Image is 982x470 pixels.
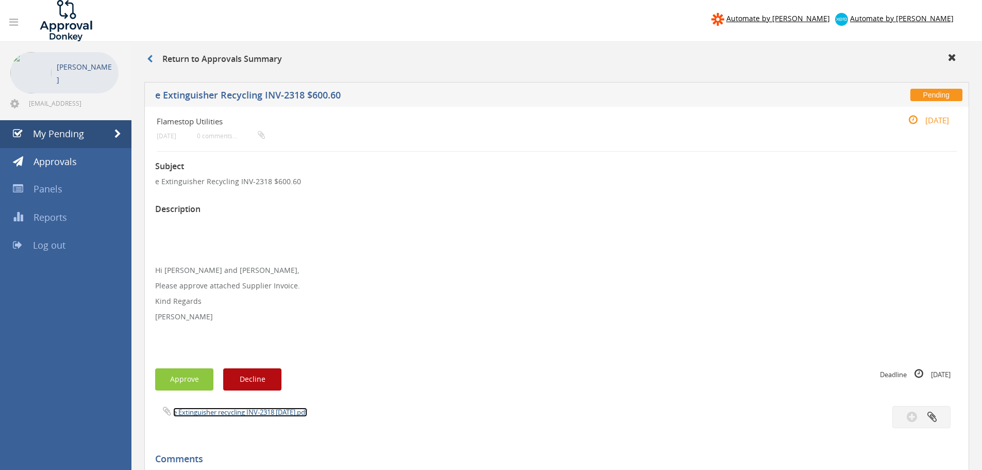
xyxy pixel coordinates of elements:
[155,281,958,291] p: Please approve attached Supplier Invoice.
[835,13,848,26] img: xero-logo.png
[155,90,719,103] h5: e Extinguisher Recycling INV-2318 $600.60
[850,13,954,23] span: Automate by [PERSON_NAME]
[29,99,116,107] span: [EMAIL_ADDRESS][DOMAIN_NAME]
[726,13,830,23] span: Automate by [PERSON_NAME]
[34,183,62,195] span: Panels
[910,89,962,101] span: Pending
[155,454,951,464] h5: Comments
[880,368,951,380] small: Deadline [DATE]
[155,205,958,214] h3: Description
[155,162,958,171] h3: Subject
[33,127,84,140] span: My Pending
[897,115,949,126] small: [DATE]
[34,155,77,168] span: Approvals
[155,296,958,306] p: Kind Regards
[155,368,213,391] button: Approve
[57,60,113,86] p: [PERSON_NAME]
[155,176,958,187] p: e Extinguisher Recycling INV-2318 $600.60
[155,312,958,322] p: [PERSON_NAME]
[173,408,307,417] a: e Extinguisher recycling INV-2318 [DATE].pdf
[147,55,282,64] h3: Return to Approvals Summary
[157,132,176,140] small: [DATE]
[197,132,265,140] small: 0 comments...
[33,239,65,251] span: Log out
[155,265,958,275] p: Hi [PERSON_NAME] and [PERSON_NAME],
[223,368,281,391] button: Decline
[711,13,724,26] img: zapier-logomark.png
[157,117,823,126] h4: Flamestop Utilities
[34,211,67,223] span: Reports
